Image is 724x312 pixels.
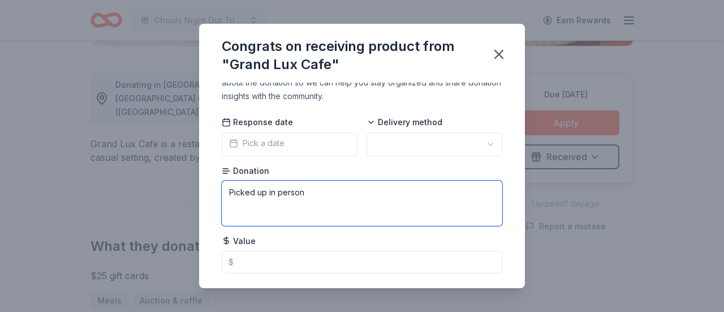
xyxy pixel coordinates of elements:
[222,37,477,74] div: Congrats on receiving product from "Grand Lux Cafe"
[229,136,285,150] span: Pick a date
[222,117,293,128] span: Response date
[222,181,502,226] textarea: Picked up in person
[367,117,442,128] span: Delivery method
[222,62,502,103] div: You updated the status to , so congrats! Please add more details about the donation so we can hel...
[222,236,256,247] span: Value
[222,133,357,156] button: Pick a date
[222,165,269,177] span: Donation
